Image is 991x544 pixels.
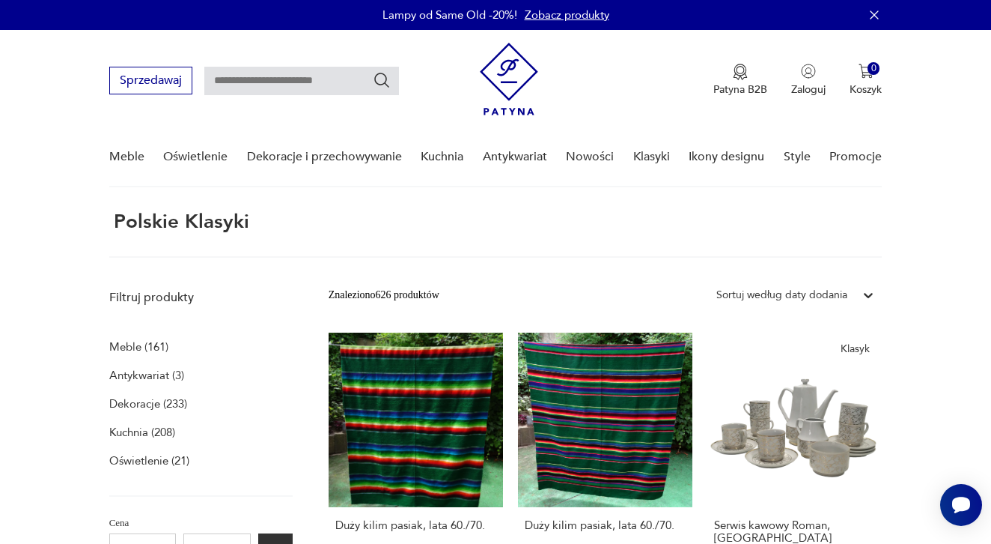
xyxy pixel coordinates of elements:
h3: Duży kilim pasiak, lata 60./70. [525,519,686,532]
p: Lampy od Same Old -20%! [382,7,517,22]
a: Nowości [566,128,614,186]
a: Dekoracje i przechowywanie [247,128,402,186]
button: Zaloguj [791,64,826,97]
button: Sprzedawaj [109,67,192,94]
a: Meble (161) [109,336,168,357]
a: Zobacz produkty [525,7,609,22]
div: Znaleziono 626 produktów [329,287,439,303]
a: Meble [109,128,144,186]
p: Filtruj produkty [109,289,293,306]
a: Ikona medaluPatyna B2B [713,64,767,97]
p: Koszyk [850,82,882,97]
a: Dekoracje (233) [109,393,187,414]
a: Style [784,128,811,186]
p: Patyna B2B [713,82,767,97]
a: Sprzedawaj [109,76,192,87]
a: Promocje [829,128,882,186]
a: Antykwariat [483,128,547,186]
img: Patyna - sklep z meblami i dekoracjami vintage [480,43,538,115]
button: Szukaj [373,71,391,89]
img: Ikonka użytkownika [801,64,816,79]
iframe: Smartsupp widget button [940,484,982,526]
h1: Polskie Klasyki [109,211,249,232]
a: Kuchnia (208) [109,422,175,443]
div: Sortuj według daty dodania [716,287,847,303]
div: 0 [867,62,880,75]
a: Antykwariat (3) [109,365,184,386]
a: Kuchnia [421,128,463,186]
a: Klasyki [633,128,670,186]
button: Patyna B2B [713,64,767,97]
a: Ikony designu [689,128,764,186]
button: 0Koszyk [850,64,882,97]
a: Oświetlenie (21) [109,450,189,471]
a: Oświetlenie [163,128,228,186]
img: Ikona medalu [733,64,748,80]
p: Zaloguj [791,82,826,97]
h3: Duży kilim pasiak, lata 60./70. [335,519,496,532]
img: Ikona koszyka [859,64,873,79]
p: Cena [109,515,293,531]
